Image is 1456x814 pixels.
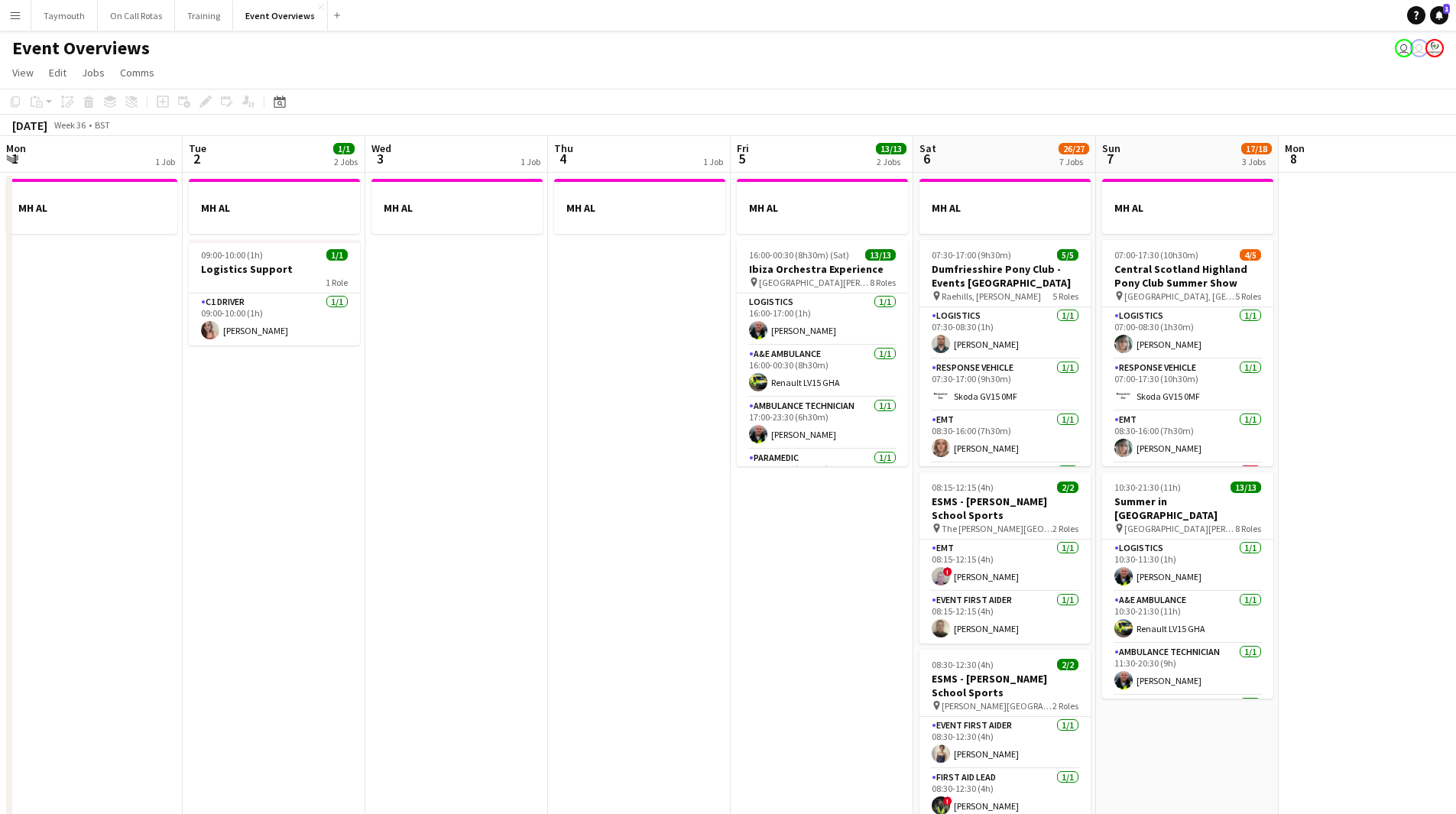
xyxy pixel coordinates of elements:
span: [GEOGRAPHIC_DATA][PERSON_NAME], [GEOGRAPHIC_DATA] [1124,523,1235,534]
app-user-avatar: Operations Team [1410,39,1428,57]
span: Raehills, [PERSON_NAME] [942,290,1041,302]
span: Sun [1102,141,1120,155]
span: The [PERSON_NAME][GEOGRAPHIC_DATA] [942,523,1052,534]
span: Mon [6,141,26,155]
app-job-card: MH AL [189,179,360,234]
span: 2 [186,150,206,167]
h3: MH AL [6,201,177,215]
app-card-role: Paramedic0/1 [1102,463,1273,515]
span: 1 [1443,4,1450,14]
div: MH AL [371,179,543,234]
span: Tue [189,141,206,155]
a: Edit [43,63,73,83]
span: 13/13 [865,249,896,261]
div: MH AL [6,179,177,234]
span: ! [943,567,952,576]
app-job-card: 07:00-17:30 (10h30m)4/5Central Scotland Highland Pony Club Summer Show [GEOGRAPHIC_DATA], [GEOGRA... [1102,240,1273,466]
span: 26/27 [1059,143,1089,154]
div: 1 Job [520,156,540,167]
span: 07:30-17:00 (9h30m) [932,249,1011,261]
div: 3 Jobs [1242,156,1271,167]
div: 7 Jobs [1059,156,1088,167]
span: [PERSON_NAME][GEOGRAPHIC_DATA] [942,700,1052,712]
span: 16:00-00:30 (8h30m) (Sat) [749,249,849,261]
span: View [12,66,34,79]
h3: Dumfriesshire Pony Club - Events [GEOGRAPHIC_DATA] [919,262,1091,290]
h3: ESMS - [PERSON_NAME] School Sports [919,495,1091,522]
span: 13/13 [876,143,906,154]
h3: MH AL [737,201,908,215]
span: Fri [737,141,749,155]
app-card-role: Logistics1/107:00-08:30 (1h30m)[PERSON_NAME] [1102,307,1273,359]
app-card-role: Logistics1/110:30-11:30 (1h)[PERSON_NAME] [1102,540,1273,592]
button: On Call Rotas [98,1,175,31]
span: 5 Roles [1235,290,1261,302]
span: 1/1 [326,249,348,261]
div: 1 Job [155,156,175,167]
app-job-card: MH AL [1102,179,1273,234]
app-card-role: Event First Aider1/108:15-12:15 (4h)[PERSON_NAME] [919,592,1091,644]
span: Week 36 [50,119,89,131]
h3: MH AL [554,201,725,215]
div: 2 Jobs [334,156,358,167]
a: 1 [1430,6,1448,24]
h1: Event Overviews [12,37,150,60]
span: Jobs [82,66,105,79]
app-card-role: EMT1/108:30-16:00 (7h30m)[PERSON_NAME] [1102,411,1273,463]
h3: ESMS - [PERSON_NAME] School Sports [919,672,1091,699]
span: 07:00-17:30 (10h30m) [1114,249,1198,261]
app-job-card: MH AL [554,179,725,234]
app-card-role: Paramedic1/1 [919,463,1091,515]
h3: MH AL [371,201,543,215]
span: Mon [1285,141,1305,155]
h3: Summer in [GEOGRAPHIC_DATA] [1102,495,1273,522]
app-job-card: MH AL [737,179,908,234]
app-card-role: Response Vehicle1/107:00-17:30 (10h30m)Skoda GV15 0MF [1102,359,1273,411]
span: 5 Roles [1052,290,1078,302]
span: 13/13 [1231,482,1261,493]
div: 1 Job [703,156,723,167]
app-card-role: EMT1/108:15-12:15 (4h)![PERSON_NAME] [919,540,1091,592]
span: 08:15-12:15 (4h) [932,482,994,493]
div: BST [95,119,110,131]
h3: Central Scotland Highland Pony Club Summer Show [1102,262,1273,290]
app-user-avatar: Operations Manager [1425,39,1444,57]
span: 2/2 [1057,482,1078,493]
app-card-role: Logistics1/107:30-08:30 (1h)[PERSON_NAME] [919,307,1091,359]
span: 4 [552,150,573,167]
span: 1 [4,150,26,167]
app-card-role: Logistics1/116:00-17:00 (1h)[PERSON_NAME] [737,293,908,345]
h3: Logistics Support [189,262,360,276]
h3: MH AL [189,201,360,215]
a: View [6,63,40,83]
span: ! [943,796,952,806]
h3: MH AL [919,201,1091,215]
app-user-avatar: Operations Team [1395,39,1413,57]
app-job-card: 09:00-10:00 (1h)1/1Logistics Support1 RoleC1 Driver1/109:00-10:00 (1h)[PERSON_NAME] [189,240,360,345]
app-job-card: MH AL [919,179,1091,234]
app-card-role: A&E Ambulance1/110:30-21:30 (11h)Renault LV15 GHA [1102,592,1273,644]
div: 16:00-00:30 (8h30m) (Sat)13/13Ibiza Orchestra Experience [GEOGRAPHIC_DATA][PERSON_NAME], [GEOGRAP... [737,240,908,466]
span: 1/1 [333,143,355,154]
span: 7 [1100,150,1120,167]
span: 08:30-12:30 (4h) [932,659,994,670]
span: [GEOGRAPHIC_DATA][PERSON_NAME], [GEOGRAPHIC_DATA] [759,277,870,288]
span: 3 [369,150,391,167]
div: 08:15-12:15 (4h)2/2ESMS - [PERSON_NAME] School Sports The [PERSON_NAME][GEOGRAPHIC_DATA]2 RolesEM... [919,472,1091,644]
span: Comms [120,66,154,79]
span: 8 Roles [1235,523,1261,534]
div: [DATE] [12,118,47,133]
span: 17/18 [1241,143,1272,154]
div: 07:30-17:00 (9h30m)5/5Dumfriesshire Pony Club - Events [GEOGRAPHIC_DATA] Raehills, [PERSON_NAME]5... [919,240,1091,466]
h3: Ibiza Orchestra Experience [737,262,908,276]
span: 8 Roles [870,277,896,288]
span: 09:00-10:00 (1h) [201,249,263,261]
span: [GEOGRAPHIC_DATA], [GEOGRAPHIC_DATA] [1124,290,1235,302]
span: 5 [734,150,749,167]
